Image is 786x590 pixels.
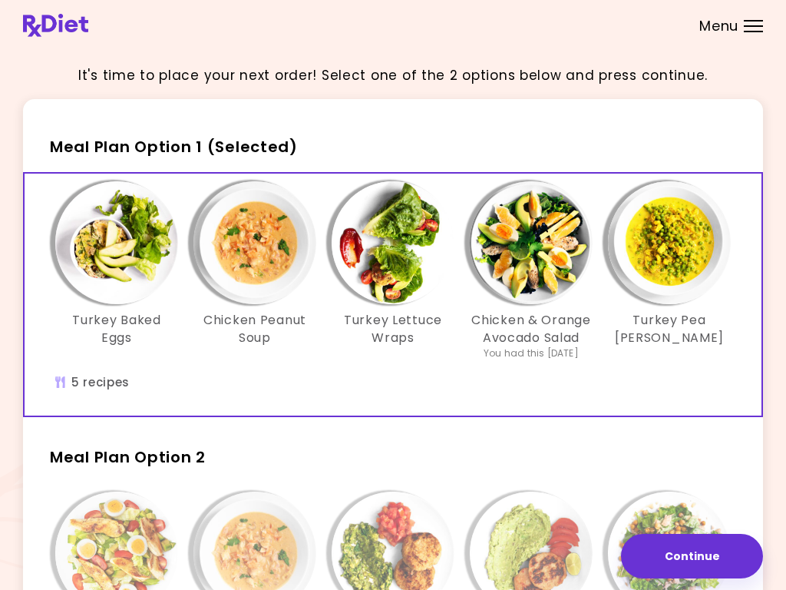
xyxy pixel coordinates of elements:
h3: Turkey Baked Eggs [55,312,178,346]
div: Info - Chicken & Orange Avocado Salad - Meal Plan Option 1 (Selected) [462,181,600,360]
img: RxDiet [23,14,88,37]
h3: Chicken Peanut Soup [193,312,316,346]
span: Meal Plan Option 2 [50,446,206,468]
div: Info - Turkey Lettuce Wraps - Meal Plan Option 1 (Selected) [324,181,462,360]
span: Meal Plan Option 1 (Selected) [50,136,298,157]
div: Info - Turkey Pea Curry - Meal Plan Option 1 (Selected) [600,181,738,360]
h3: Turkey Lettuce Wraps [332,312,454,346]
button: Continue [621,534,763,578]
h3: Turkey Pea [PERSON_NAME] [608,312,731,346]
p: It's time to place your next order! Select one of the 2 options below and press continue. [78,65,708,86]
span: Menu [699,19,738,33]
div: Info - Turkey Baked Eggs - Meal Plan Option 1 (Selected) [48,181,186,360]
h3: Chicken & Orange Avocado Salad [470,312,593,346]
div: You had this [DATE] [484,346,579,360]
div: Info - Chicken Peanut Soup - Meal Plan Option 1 (Selected) [186,181,324,360]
